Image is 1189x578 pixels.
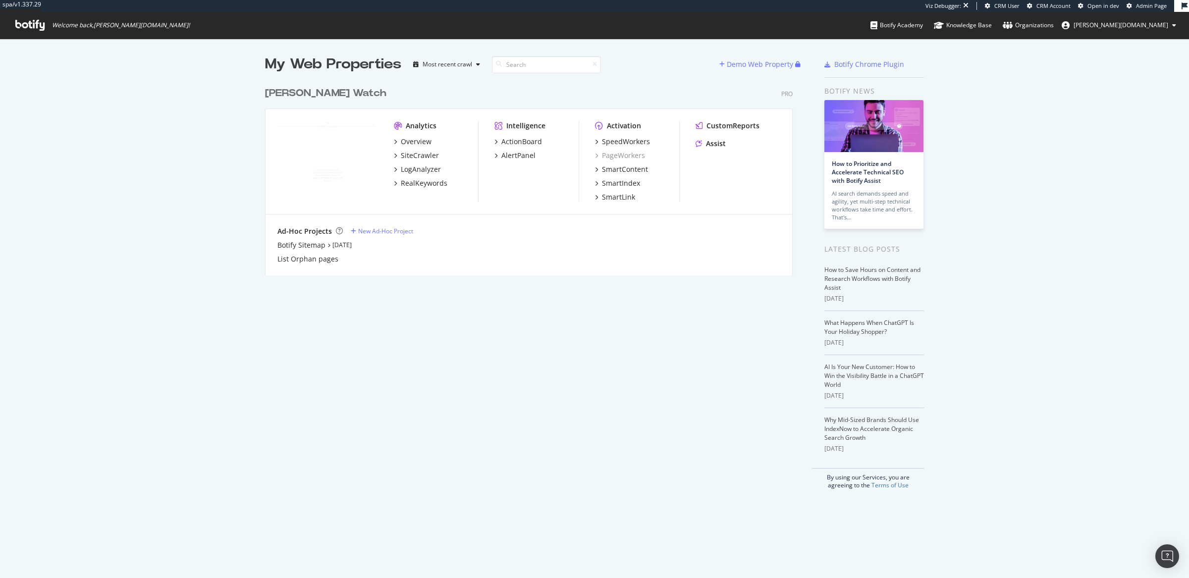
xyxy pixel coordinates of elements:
a: SpeedWorkers [595,137,650,147]
button: [PERSON_NAME][DOMAIN_NAME] [1054,17,1184,33]
a: [DATE] [332,241,352,249]
div: Viz Debugger: [925,2,961,10]
a: How to Prioritize and Accelerate Technical SEO with Botify Assist [832,159,904,185]
div: LogAnalyzer [401,164,441,174]
div: RealKeywords [401,178,447,188]
div: [DATE] [824,444,924,453]
button: Most recent crawl [409,56,484,72]
a: SmartContent [595,164,648,174]
a: LogAnalyzer [394,164,441,174]
a: [PERSON_NAME] Watch [265,86,390,101]
div: Most recent crawl [423,61,472,67]
input: Search [492,56,601,73]
div: Latest Blog Posts [824,244,924,255]
a: Assist [696,139,726,149]
div: Analytics [406,121,436,131]
a: Organizations [1003,12,1054,39]
div: Activation [607,121,641,131]
div: Botify Academy [870,20,923,30]
div: grid [265,74,801,275]
div: Demo Web Property [727,59,793,69]
div: Assist [706,139,726,149]
div: Organizations [1003,20,1054,30]
div: SpeedWorkers [602,137,650,147]
a: Open in dev [1078,2,1119,10]
a: RealKeywords [394,178,447,188]
a: PageWorkers [595,151,645,160]
a: Demo Web Property [719,60,795,68]
a: ActionBoard [494,137,542,147]
div: Open Intercom Messenger [1155,544,1179,568]
div: [DATE] [824,294,924,303]
img: www.hamiltonwatch.com [277,121,378,201]
div: SmartLink [602,192,635,202]
div: SiteCrawler [401,151,439,160]
div: Knowledge Base [934,20,992,30]
div: Intelligence [506,121,545,131]
span: jenny.ren [1074,21,1168,29]
div: Ad-Hoc Projects [277,226,332,236]
a: AI Is Your New Customer: How to Win the Visibility Battle in a ChatGPT World [824,363,924,389]
div: [PERSON_NAME] Watch [265,86,386,101]
div: SmartIndex [602,178,640,188]
span: Welcome back, [PERSON_NAME][DOMAIN_NAME] ! [52,21,190,29]
div: New Ad-Hoc Project [358,227,413,235]
button: Demo Web Property [719,56,795,72]
div: Botify news [824,86,924,97]
span: CRM User [994,2,1020,9]
a: Terms of Use [871,481,909,489]
a: Botify Sitemap [277,240,325,250]
div: Botify Chrome Plugin [834,59,904,69]
a: CustomReports [696,121,759,131]
div: [DATE] [824,391,924,400]
div: CustomReports [706,121,759,131]
span: Admin Page [1136,2,1167,9]
div: By using our Services, you are agreeing to the [812,468,924,489]
a: Admin Page [1127,2,1167,10]
a: Botify Chrome Plugin [824,59,904,69]
a: SmartIndex [595,178,640,188]
a: Overview [394,137,432,147]
a: SmartLink [595,192,635,202]
div: Pro [781,90,793,98]
a: List Orphan pages [277,254,338,264]
img: How to Prioritize and Accelerate Technical SEO with Botify Assist [824,100,923,152]
a: How to Save Hours on Content and Research Workflows with Botify Assist [824,265,920,292]
div: Overview [401,137,432,147]
span: CRM Account [1036,2,1071,9]
a: What Happens When ChatGPT Is Your Holiday Shopper? [824,318,914,336]
a: SiteCrawler [394,151,439,160]
a: New Ad-Hoc Project [351,227,413,235]
a: CRM Account [1027,2,1071,10]
div: My Web Properties [265,54,401,74]
span: Open in dev [1087,2,1119,9]
div: ActionBoard [501,137,542,147]
div: SmartContent [602,164,648,174]
a: CRM User [985,2,1020,10]
div: AlertPanel [501,151,536,160]
a: Why Mid-Sized Brands Should Use IndexNow to Accelerate Organic Search Growth [824,416,919,442]
a: Botify Academy [870,12,923,39]
div: [DATE] [824,338,924,347]
a: Knowledge Base [934,12,992,39]
div: AI search demands speed and agility, yet multi-step technical workflows take time and effort. Tha... [832,190,916,221]
a: AlertPanel [494,151,536,160]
